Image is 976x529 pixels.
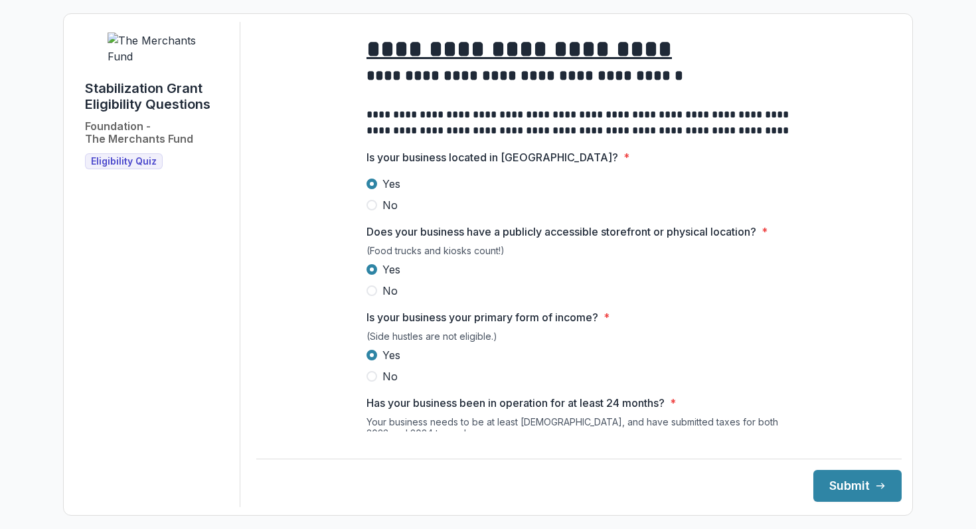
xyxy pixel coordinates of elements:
button: Submit [813,470,902,502]
span: Yes [382,347,400,363]
div: Your business needs to be at least [DEMOGRAPHIC_DATA], and have submitted taxes for both 2023 and... [366,416,791,444]
p: Does your business have a publicly accessible storefront or physical location? [366,224,756,240]
span: Yes [382,262,400,277]
div: (Side hustles are not eligible.) [366,331,791,347]
p: Is your business located in [GEOGRAPHIC_DATA]? [366,149,618,165]
h2: Foundation - The Merchants Fund [85,120,193,145]
div: (Food trucks and kiosks count!) [366,245,791,262]
span: No [382,283,398,299]
span: No [382,368,398,384]
h1: Stabilization Grant Eligibility Questions [85,80,229,112]
img: The Merchants Fund [108,33,207,64]
p: Is your business your primary form of income? [366,309,598,325]
span: Eligibility Quiz [91,156,157,167]
p: Has your business been in operation for at least 24 months? [366,395,665,411]
span: No [382,197,398,213]
span: Yes [382,176,400,192]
